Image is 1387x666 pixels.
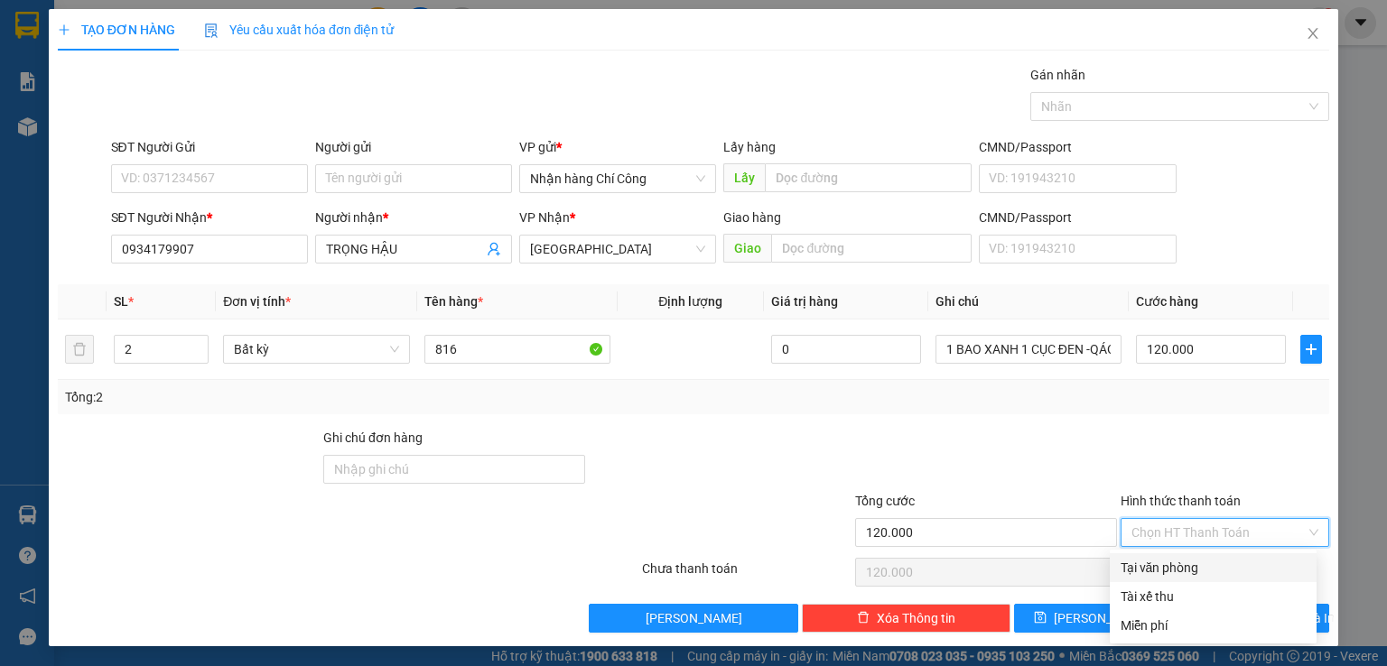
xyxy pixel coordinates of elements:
span: TẠO ĐƠN HÀNG [58,23,175,37]
span: Xóa Thông tin [877,608,955,628]
span: SL [114,294,128,309]
span: close [1306,26,1320,41]
button: printer[PERSON_NAME] và In [1174,604,1330,633]
div: Tài xế thu [1121,587,1306,606]
button: delete [65,335,94,364]
span: Tổng cước [855,494,915,508]
span: [PERSON_NAME] [1054,608,1150,628]
input: Ghi chú đơn hàng [323,455,585,484]
input: VD: Bàn, Ghế [424,335,610,364]
div: SĐT Người Nhận [111,208,308,227]
span: user-add [487,242,501,256]
div: Người nhận [315,208,512,227]
span: Giá trị hàng [771,294,838,309]
span: delete [857,611,870,625]
span: Tên hàng [424,294,483,309]
span: Bất kỳ [234,336,398,363]
div: Tại văn phòng [1121,558,1306,578]
label: Ghi chú đơn hàng [323,430,423,445]
span: Sài Gòn [530,236,705,263]
div: Tổng: 2 [65,387,536,407]
span: Lấy [723,163,765,192]
label: Gán nhãn [1030,68,1085,82]
div: Người gửi [315,137,512,157]
div: Chưa thanh toán [640,559,852,590]
button: plus [1300,335,1322,364]
span: Cước hàng [1136,294,1198,309]
img: icon [204,23,219,38]
div: CMND/Passport [979,137,1176,157]
span: Yêu cầu xuất hóa đơn điện tử [204,23,395,37]
div: SĐT Người Gửi [111,137,308,157]
button: save[PERSON_NAME] [1014,604,1170,633]
span: Giao hàng [723,210,781,225]
span: plus [58,23,70,36]
span: Lấy hàng [723,140,776,154]
span: save [1034,611,1047,625]
button: [PERSON_NAME] [589,604,797,633]
span: VP Nhận [519,210,570,225]
input: Dọc đường [765,163,972,192]
span: Nhận hàng Chí Công [530,165,705,192]
input: Dọc đường [771,234,972,263]
label: Hình thức thanh toán [1121,494,1241,508]
input: 0 [771,335,921,364]
input: Ghi Chú [936,335,1122,364]
th: Ghi chú [928,284,1129,319]
span: Đơn vị tính [223,294,291,309]
button: Close [1288,9,1338,60]
span: plus [1301,342,1321,356]
span: Giao [723,234,771,263]
div: CMND/Passport [979,208,1176,227]
button: deleteXóa Thông tin [802,604,1010,633]
span: Định lượng [658,294,722,309]
div: VP gửi [519,137,716,157]
span: [PERSON_NAME] [646,608,742,628]
div: Miễn phí [1121,615,1306,635]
